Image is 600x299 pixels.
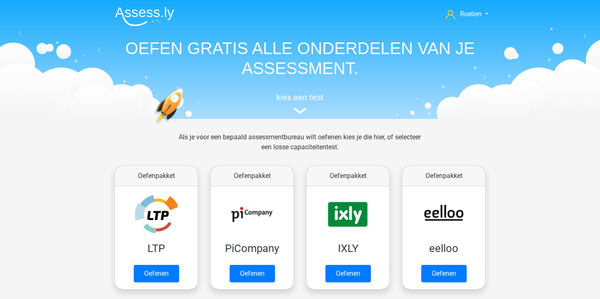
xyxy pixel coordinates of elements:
[230,265,275,282] a: Oefenen
[108,38,492,78] h1: OEFEN GRATIS ALLE ONDERDELEN VAN JE ASSESSMENT.
[442,9,492,19] a: Roelien
[172,132,427,162] div: Als je voor een bepaald assessmentbureau wilt oefenen kies je die hier, of selecteer een losse ca...
[134,265,179,282] a: Oefenen
[108,92,492,114] a: kies een test
[115,7,174,26] img: Assessly
[154,88,215,163] img: oefenen
[325,265,371,282] a: Oefenen
[108,92,492,102] h5: kies een test
[460,10,482,18] span: Roelien
[294,108,306,114] img: assessment
[421,265,467,282] a: Oefenen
